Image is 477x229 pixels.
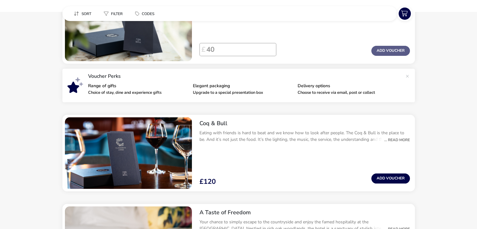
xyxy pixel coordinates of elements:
naf-pibe-menu-bar-item: Codes [130,9,162,18]
span: £ [201,46,205,53]
div: £120 [199,177,216,186]
button: Sort [69,9,96,18]
naf-pibe-menu-bar-item: Filter [99,9,130,18]
p: Upgrade to a special presentation box [193,91,293,95]
p: Voucher Perks [88,74,402,79]
p: Choose to receive via email, post or collect [298,91,397,95]
p: Delivery options [298,84,397,88]
p: Elegant packaging [193,84,293,88]
button: Codes [130,9,159,18]
button: Add Voucher [371,173,410,184]
button: Filter [99,9,128,18]
input: Voucher Price [205,43,271,56]
span: Codes [142,11,154,16]
h2: Coq & Bull [199,120,410,127]
button: Add Voucher [371,46,410,56]
p: Range of gifts [88,84,188,88]
naf-pibe-menu-bar-item: Sort [69,9,99,18]
span: Sort [82,11,91,16]
swiper-slide: 1 / 1 [65,117,192,189]
p: Eating with friends is hard to beat and we know how to look after people. The Coq & Bull is the p... [199,130,410,143]
div: ... Read More [381,137,410,143]
p: Choice of stay, dine and experience gifts [88,91,188,95]
h2: A Taste of Freedom [199,209,410,216]
span: Filter [111,11,123,16]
